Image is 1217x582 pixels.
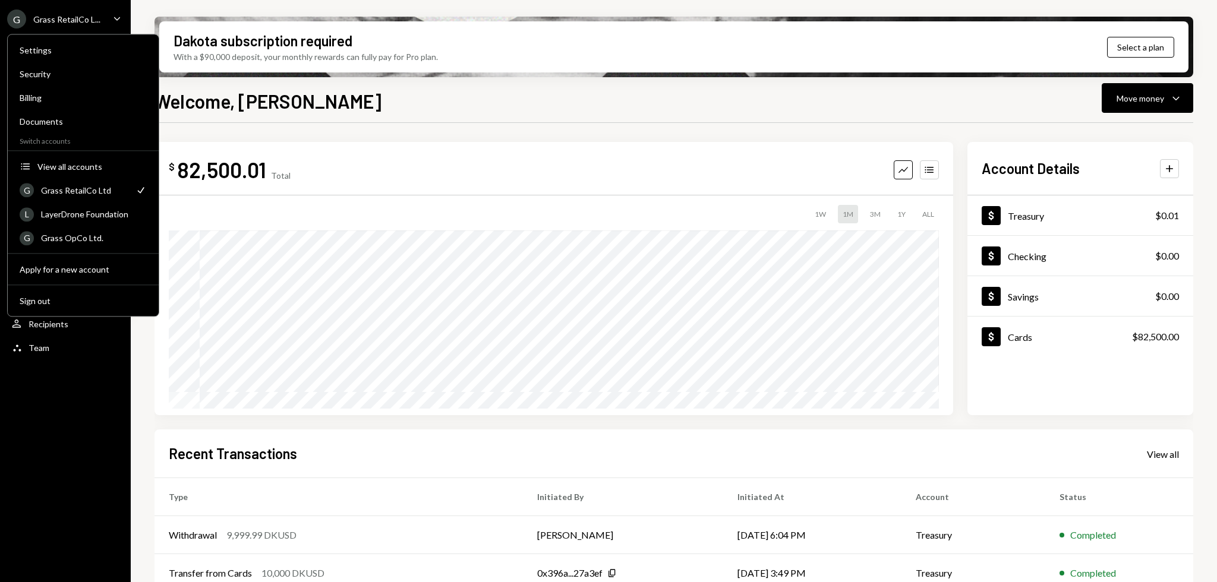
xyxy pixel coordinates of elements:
[982,159,1080,178] h2: Account Details
[1008,331,1032,343] div: Cards
[7,337,124,358] a: Team
[537,566,603,580] div: 0x396a...27a3ef
[169,528,217,542] div: Withdrawal
[12,110,154,132] a: Documents
[1045,478,1193,516] th: Status
[12,203,154,224] a: LLayerDrone Foundation
[1107,37,1174,58] button: Select a plan
[261,566,324,580] div: 10,000 DKUSD
[1155,208,1179,223] div: $0.01
[169,566,252,580] div: Transfer from Cards
[20,264,147,274] div: Apply for a new account
[29,343,49,353] div: Team
[967,195,1193,235] a: Treasury$0.01
[918,205,939,223] div: ALL
[810,205,831,223] div: 1W
[12,63,154,84] a: Security
[901,478,1045,516] th: Account
[169,444,297,463] h2: Recent Transactions
[12,290,154,312] button: Sign out
[8,134,159,145] div: Switch accounts
[1147,448,1179,460] div: View all
[20,45,147,55] div: Settings
[20,296,147,306] div: Sign out
[838,205,858,223] div: 1M
[1147,447,1179,460] a: View all
[226,528,297,542] div: 9,999.99 DKUSD
[271,170,291,181] div: Total
[155,478,523,516] th: Type
[967,236,1193,276] a: Checking$0.00
[177,156,266,183] div: 82,500.01
[1070,566,1116,580] div: Completed
[20,207,34,222] div: L
[12,156,154,178] button: View all accounts
[12,227,154,248] a: GGrass OpCo Ltd.
[29,319,68,329] div: Recipients
[41,209,147,219] div: LayerDrone Foundation
[174,31,352,50] div: Dakota subscription required
[12,259,154,280] button: Apply for a new account
[865,205,885,223] div: 3M
[1155,289,1179,303] div: $0.00
[174,50,438,63] div: With a $90,000 deposit, your monthly rewards can fully pay for Pro plan.
[7,313,124,334] a: Recipients
[1008,210,1044,222] div: Treasury
[967,276,1193,316] a: Savings$0.00
[20,69,147,79] div: Security
[155,89,382,113] h1: Welcome, [PERSON_NAME]
[20,116,147,126] div: Documents
[1117,92,1164,105] div: Move money
[1155,249,1179,263] div: $0.00
[41,233,147,243] div: Grass OpCo Ltd.
[1070,528,1116,542] div: Completed
[20,93,147,103] div: Billing
[523,478,723,516] th: Initiated By
[1008,251,1046,262] div: Checking
[169,161,175,173] div: $
[1102,83,1193,113] button: Move money
[1008,291,1039,302] div: Savings
[41,185,128,195] div: Grass RetailCo Ltd
[20,231,34,245] div: G
[20,183,34,197] div: G
[12,39,154,61] a: Settings
[12,87,154,108] a: Billing
[523,516,723,554] td: [PERSON_NAME]
[893,205,910,223] div: 1Y
[901,516,1045,554] td: Treasury
[1132,330,1179,344] div: $82,500.00
[37,162,147,172] div: View all accounts
[7,10,26,29] div: G
[723,478,901,516] th: Initiated At
[33,14,100,24] div: Grass RetailCo L...
[723,516,901,554] td: [DATE] 6:04 PM
[967,317,1193,356] a: Cards$82,500.00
